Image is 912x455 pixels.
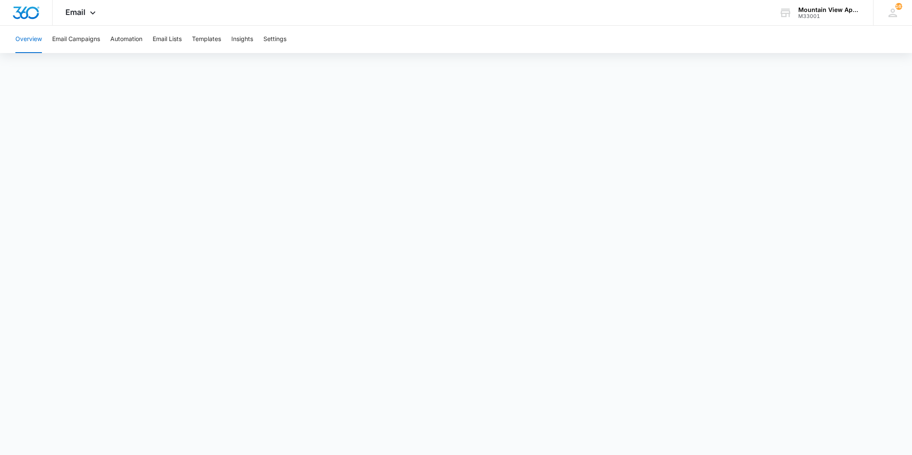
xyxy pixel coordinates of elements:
div: account id [798,13,861,19]
div: account name [798,6,861,13]
button: Automation [110,26,142,53]
span: Email [65,8,86,17]
button: Templates [192,26,221,53]
span: 162 [895,3,902,10]
button: Settings [263,26,286,53]
button: Email Campaigns [52,26,100,53]
button: Overview [15,26,42,53]
div: notifications count [895,3,902,10]
button: Insights [231,26,253,53]
button: Email Lists [153,26,182,53]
